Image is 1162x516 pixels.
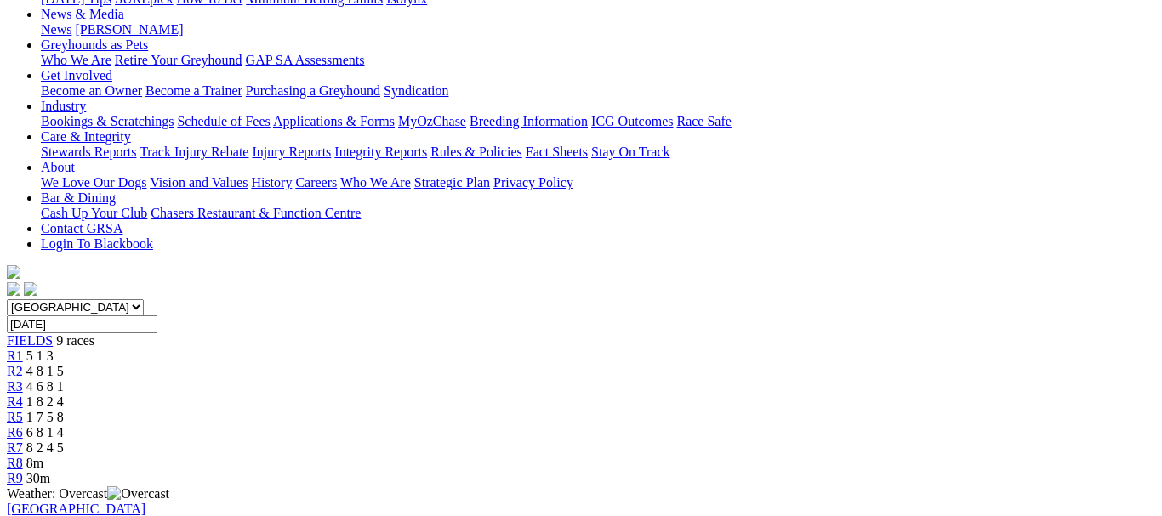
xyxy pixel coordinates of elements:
a: Bar & Dining [41,190,116,205]
span: Weather: Overcast [7,486,169,501]
a: R4 [7,394,23,409]
a: Get Involved [41,68,112,82]
a: Strategic Plan [414,175,490,190]
span: 6 8 1 4 [26,425,64,439]
a: ICG Outcomes [591,114,673,128]
a: Become an Owner [41,83,142,98]
a: History [251,175,292,190]
span: 1 7 5 8 [26,410,64,424]
a: Stewards Reports [41,145,136,159]
span: 9 races [56,333,94,348]
div: News & Media [41,22,1142,37]
a: Who We Are [41,53,111,67]
span: 1 8 2 4 [26,394,64,409]
a: [PERSON_NAME] [75,22,183,37]
a: Fact Sheets [526,145,588,159]
a: Login To Blackbook [41,236,153,251]
a: Retire Your Greyhound [115,53,242,67]
a: Applications & Forms [273,114,395,128]
span: 8 2 4 5 [26,440,64,455]
a: News & Media [41,7,124,21]
span: 4 8 1 5 [26,364,64,378]
a: R5 [7,410,23,424]
a: Contact GRSA [41,221,122,235]
span: 8m [26,456,43,470]
a: Privacy Policy [493,175,573,190]
a: [GEOGRAPHIC_DATA] [7,502,145,516]
a: R2 [7,364,23,378]
a: R7 [7,440,23,455]
a: GAP SA Assessments [246,53,365,67]
div: About [41,175,1142,190]
img: facebook.svg [7,282,20,296]
a: Stay On Track [591,145,669,159]
a: Track Injury Rebate [140,145,248,159]
a: We Love Our Dogs [41,175,146,190]
input: Select date [7,315,157,333]
a: Care & Integrity [41,129,131,144]
a: Chasers Restaurant & Function Centre [151,206,361,220]
a: Who We Are [340,175,411,190]
div: Industry [41,114,1142,129]
a: R8 [7,456,23,470]
div: Care & Integrity [41,145,1142,160]
a: Greyhounds as Pets [41,37,148,52]
span: 4 6 8 1 [26,379,64,394]
a: Become a Trainer [145,83,242,98]
a: R3 [7,379,23,394]
div: Get Involved [41,83,1142,99]
a: Integrity Reports [334,145,427,159]
div: Greyhounds as Pets [41,53,1142,68]
a: Rules & Policies [430,145,522,159]
a: Industry [41,99,86,113]
a: About [41,160,75,174]
span: 30m [26,471,50,485]
a: Syndication [384,83,448,98]
a: Bookings & Scratchings [41,114,174,128]
div: Bar & Dining [41,206,1142,221]
a: Race Safe [676,114,731,128]
img: twitter.svg [24,282,37,296]
span: 5 1 3 [26,349,54,363]
a: Careers [295,175,337,190]
a: Vision and Values [150,175,248,190]
a: MyOzChase [398,114,466,128]
a: R9 [7,471,23,485]
a: Breeding Information [470,114,588,128]
a: Purchasing a Greyhound [246,83,380,98]
img: logo-grsa-white.png [7,265,20,279]
a: R1 [7,349,23,363]
a: News [41,22,71,37]
a: R6 [7,425,23,439]
a: FIELDS [7,333,53,348]
a: Schedule of Fees [177,114,270,128]
img: Overcast [107,486,169,502]
a: Injury Reports [252,145,331,159]
a: Cash Up Your Club [41,206,147,220]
